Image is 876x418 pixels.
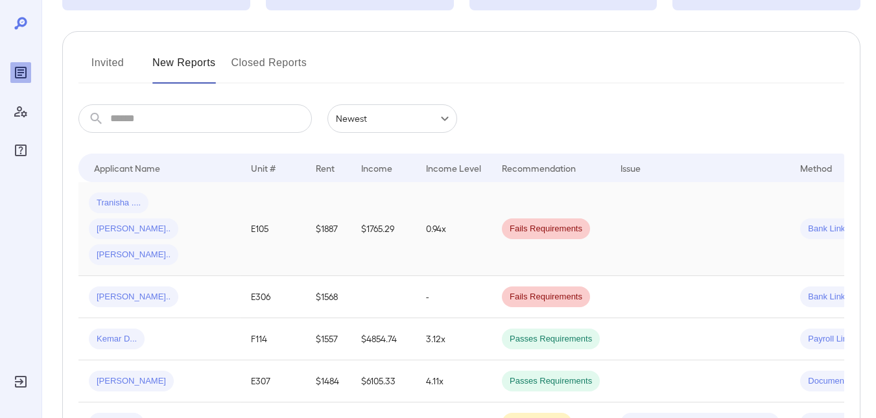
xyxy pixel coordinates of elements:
[502,291,590,303] span: Fails Requirements
[241,182,305,276] td: E105
[361,160,392,176] div: Income
[502,160,576,176] div: Recommendation
[351,182,416,276] td: $1765.29
[502,333,600,345] span: Passes Requirements
[152,52,216,84] button: New Reports
[89,223,178,235] span: [PERSON_NAME]..
[231,52,307,84] button: Closed Reports
[351,360,416,402] td: $6105.33
[416,276,491,318] td: -
[800,223,853,235] span: Bank Link
[241,276,305,318] td: E306
[305,276,351,318] td: $1568
[89,333,145,345] span: Kemar D...
[416,182,491,276] td: 0.94x
[241,360,305,402] td: E307
[89,197,148,209] span: Tranisha ....
[78,52,137,84] button: Invited
[241,318,305,360] td: F114
[316,160,337,176] div: Rent
[10,62,31,83] div: Reports
[305,182,351,276] td: $1887
[10,371,31,392] div: Log Out
[502,223,590,235] span: Fails Requirements
[251,160,276,176] div: Unit #
[305,318,351,360] td: $1557
[10,101,31,122] div: Manage Users
[800,160,832,176] div: Method
[305,360,351,402] td: $1484
[800,291,853,303] span: Bank Link
[89,375,174,388] span: [PERSON_NAME]
[621,160,641,176] div: Issue
[351,318,416,360] td: $4854.74
[89,291,178,303] span: [PERSON_NAME]..
[800,333,859,345] span: Payroll Link
[10,140,31,161] div: FAQ
[94,160,160,176] div: Applicant Name
[426,160,481,176] div: Income Level
[416,318,491,360] td: 3.12x
[416,360,491,402] td: 4.11x
[89,249,178,261] span: [PERSON_NAME]..
[327,104,457,133] div: Newest
[502,375,600,388] span: Passes Requirements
